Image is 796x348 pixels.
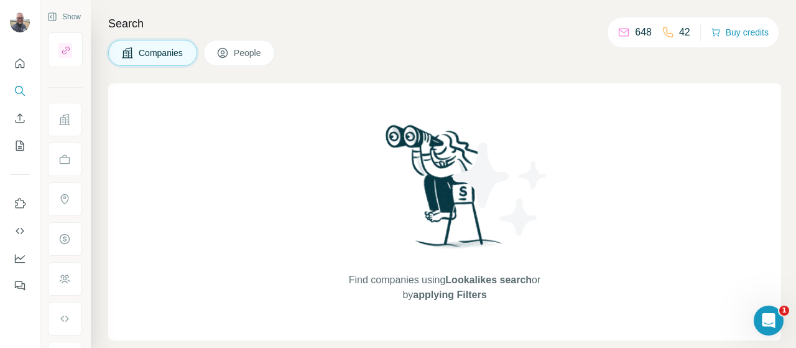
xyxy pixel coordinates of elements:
[635,25,652,40] p: 648
[679,25,690,40] p: 42
[234,47,262,59] span: People
[413,289,486,300] span: applying Filters
[10,52,30,75] button: Quick start
[445,133,557,245] img: Surfe Illustration - Stars
[10,275,30,297] button: Feedback
[10,107,30,129] button: Enrich CSV
[10,220,30,242] button: Use Surfe API
[108,15,781,32] h4: Search
[10,247,30,270] button: Dashboard
[10,192,30,215] button: Use Surfe on LinkedIn
[10,80,30,102] button: Search
[711,24,769,41] button: Buy credits
[445,275,532,285] span: Lookalikes search
[779,306,789,316] span: 1
[10,134,30,157] button: My lists
[39,7,90,26] button: Show
[754,306,784,336] iframe: Intercom live chat
[139,47,184,59] span: Companies
[380,121,509,260] img: Surfe Illustration - Woman searching with binoculars
[10,12,30,32] img: Avatar
[345,273,544,303] span: Find companies using or by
